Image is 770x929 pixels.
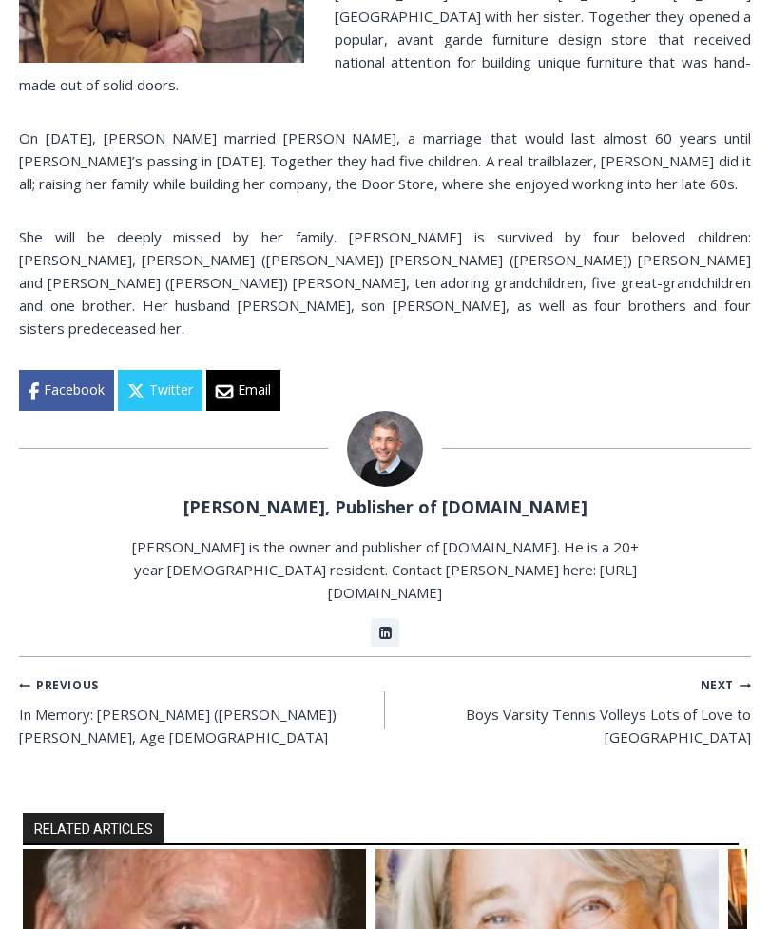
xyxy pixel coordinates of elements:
nav: Posts [19,673,751,749]
small: Previous [19,677,99,695]
small: Next [701,677,751,695]
p: [PERSON_NAME] is the owner and publisher of [DOMAIN_NAME]. He is a 20+ year [DEMOGRAPHIC_DATA] re... [129,536,642,605]
a: Facebook [19,371,114,411]
p: She will be deeply missed by her family. [PERSON_NAME] is survived by four beloved children: [PER... [19,226,751,340]
a: Open Tues. - Sun. [PHONE_NUMBER] [1,191,191,237]
a: NextBoys Varsity Tennis Volleys Lots of Love to [GEOGRAPHIC_DATA] [385,673,751,749]
a: Twitter [118,371,202,411]
a: PreviousIn Memory: [PERSON_NAME] ([PERSON_NAME]) [PERSON_NAME], Age [DEMOGRAPHIC_DATA] [19,673,385,749]
div: "[PERSON_NAME]'s draw is the fine variety of pristine raw fish kept on hand" [196,119,279,227]
span: Open Tues. - Sun. [PHONE_NUMBER] [6,196,186,268]
p: On [DATE], [PERSON_NAME] married [PERSON_NAME], a marriage that would last almost 60 years until ... [19,127,751,196]
a: [PERSON_NAME], Publisher of [DOMAIN_NAME] [183,496,587,519]
h2: RELATED ARTICLES [23,814,164,846]
a: Email [206,371,280,411]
